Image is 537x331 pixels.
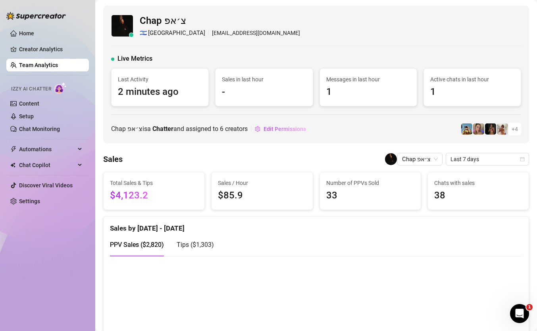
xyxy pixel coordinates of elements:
img: logo-BBDzfeDw.svg [6,12,66,20]
span: thunderbolt [10,146,17,152]
span: Sales in last hour [222,75,306,84]
a: Team Analytics [19,62,58,68]
span: Chap צ׳אפ [140,13,300,29]
span: calendar [520,157,525,162]
img: the_bohema [485,123,496,135]
img: Babydanix [461,123,472,135]
a: Creator Analytics [19,43,83,56]
span: + 4 [512,125,518,133]
a: Chat Monitoring [19,126,60,132]
img: Chap צ׳אפ [112,15,133,37]
span: Chap צ׳אפ is a and assigned to creators [111,124,248,134]
span: $85.9 [218,188,306,203]
span: [GEOGRAPHIC_DATA] [148,29,205,38]
span: Chat Copilot [19,159,75,171]
img: AI Chatter [54,82,67,94]
img: Chat Copilot [10,162,15,168]
span: 1 [526,304,533,310]
span: setting [255,126,260,132]
div: [EMAIL_ADDRESS][DOMAIN_NAME] [140,29,300,38]
span: Active chats in last hour [430,75,514,84]
iframe: Intercom live chat [510,304,529,323]
div: Sales by [DATE] - [DATE] [110,217,522,234]
span: Chats with sales [434,179,522,187]
span: Chap צ׳אפ [402,153,438,165]
span: 1 [430,85,514,100]
span: Automations [19,143,75,156]
span: 38 [434,188,522,203]
span: Last 7 days [450,153,524,165]
span: 6 [220,125,223,133]
img: Cherry [473,123,484,135]
a: Discover Viral Videos [19,182,73,189]
span: Edit Permissions [264,126,306,132]
span: 🇮🇱 [140,29,147,38]
span: Number of PPVs Sold [326,179,414,187]
span: Messages in last hour [326,75,410,84]
img: Green [497,123,508,135]
h4: Sales [103,154,123,165]
button: Edit Permissions [254,123,306,135]
a: Home [19,30,34,37]
span: - [222,85,306,100]
span: Total Sales & Tips [110,179,198,187]
a: Setup [19,113,34,119]
span: Tips ( $1,303 ) [177,241,214,248]
span: Sales / Hour [218,179,306,187]
span: PPV Sales ( $2,820 ) [110,241,164,248]
span: 33 [326,188,414,203]
span: 2 minutes ago [118,85,202,100]
span: 1 [326,85,410,100]
a: Content [19,100,39,107]
img: Chap צ׳אפ [385,153,397,165]
span: Last Activity [118,75,202,84]
b: Chatter [152,125,173,133]
span: Live Metrics [117,54,152,64]
a: Settings [19,198,40,204]
span: Izzy AI Chatter [11,85,51,93]
span: $4,123.2 [110,188,198,203]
